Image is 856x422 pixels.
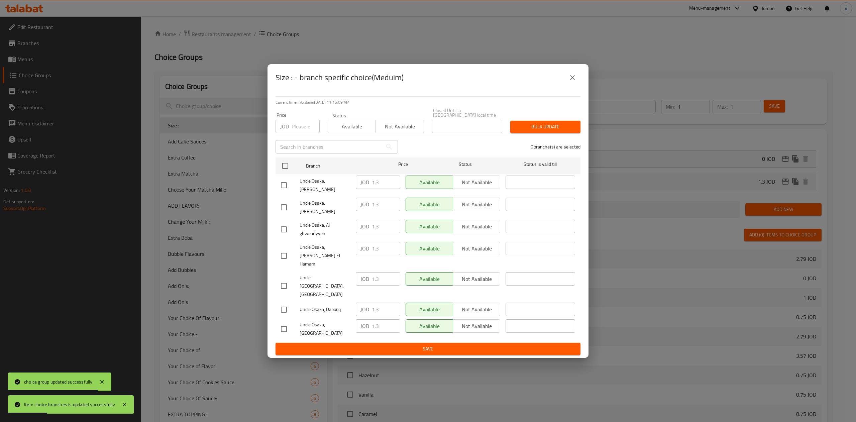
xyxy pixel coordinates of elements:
input: Please enter price [292,120,320,133]
h2: Size : - branch specific choice(Meduim) [276,72,404,83]
span: Uncle Osaka, Al ghweariyyeh [300,221,350,238]
button: close [564,70,580,86]
span: Bulk update [516,123,575,131]
p: JOD [360,244,369,252]
span: Uncle Osaka, Dabouq [300,305,350,314]
p: Current time in Jordan is [DATE] 11:15:09 AM [276,99,580,105]
span: Uncle Osaka, [PERSON_NAME] [300,199,350,216]
button: Save [276,343,580,355]
input: Please enter price [372,176,400,189]
p: JOD [280,122,289,130]
input: Please enter price [372,319,400,333]
span: Price [381,160,425,169]
span: Uncle Osaka, [PERSON_NAME] El Hamam [300,243,350,268]
p: JOD [360,178,369,186]
input: Please enter price [372,220,400,233]
input: Please enter price [372,272,400,286]
span: Uncle [GEOGRAPHIC_DATA], [GEOGRAPHIC_DATA] [300,274,350,299]
input: Please enter price [372,242,400,255]
span: Status is valid till [506,160,575,169]
button: Bulk update [510,121,580,133]
button: Available [328,120,376,133]
span: Not available [379,122,421,131]
input: Please enter price [372,303,400,316]
button: Not available [376,120,424,133]
span: Uncle Osaka, [GEOGRAPHIC_DATA] [300,321,350,337]
span: Available [331,122,373,131]
span: Save [281,345,575,353]
div: choice group updated successfully [24,378,93,386]
span: Branch [306,162,376,170]
p: JOD [360,200,369,208]
span: Uncle Osaka, [PERSON_NAME] [300,177,350,194]
span: Status [431,160,500,169]
p: 0 branche(s) are selected [531,143,580,150]
p: JOD [360,275,369,283]
p: JOD [360,222,369,230]
input: Search in branches [276,140,383,153]
div: Item choice branches is updated successfully [24,401,115,408]
p: JOD [360,305,369,313]
input: Please enter price [372,198,400,211]
p: JOD [360,322,369,330]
